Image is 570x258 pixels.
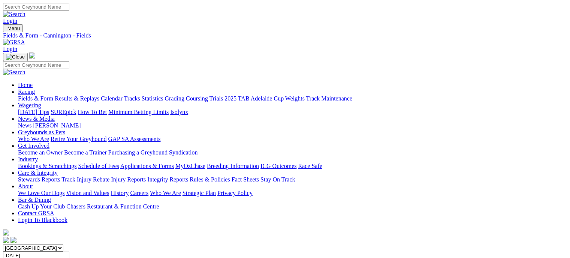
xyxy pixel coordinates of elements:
[170,109,188,115] a: Isolynx
[18,176,60,183] a: Stewards Reports
[18,88,35,95] a: Racing
[18,156,38,162] a: Industry
[101,95,123,102] a: Calendar
[111,190,129,196] a: History
[18,102,41,108] a: Wagering
[18,142,49,149] a: Get Involved
[78,163,119,169] a: Schedule of Fees
[66,190,109,196] a: Vision and Values
[260,163,296,169] a: ICG Outcomes
[209,95,223,102] a: Trials
[18,136,49,142] a: Who We Are
[186,95,208,102] a: Coursing
[18,95,53,102] a: Fields & Form
[18,169,58,176] a: Care & Integrity
[3,39,25,46] img: GRSA
[3,11,25,18] img: Search
[51,109,76,115] a: SUREpick
[18,109,567,115] div: Wagering
[3,69,25,76] img: Search
[51,136,107,142] a: Retire Your Greyhound
[18,149,567,156] div: Get Involved
[111,176,146,183] a: Injury Reports
[7,25,20,31] span: Menu
[18,176,567,183] div: Care & Integrity
[285,95,305,102] a: Weights
[18,190,567,196] div: About
[108,109,169,115] a: Minimum Betting Limits
[150,190,181,196] a: Who We Are
[147,176,188,183] a: Integrity Reports
[18,122,567,129] div: News & Media
[18,203,65,210] a: Cash Up Your Club
[306,95,352,102] a: Track Maintenance
[10,237,16,243] img: twitter.svg
[3,24,23,32] button: Toggle navigation
[33,122,81,129] a: [PERSON_NAME]
[29,52,35,58] img: logo-grsa-white.png
[66,203,159,210] a: Chasers Restaurant & Function Centre
[175,163,205,169] a: MyOzChase
[169,149,197,156] a: Syndication
[61,176,109,183] a: Track Injury Rebate
[18,95,567,102] div: Racing
[3,32,567,39] a: Fields & Form - Cannington - Fields
[78,109,107,115] a: How To Bet
[18,210,54,216] a: Contact GRSA
[165,95,184,102] a: Grading
[6,54,25,60] img: Close
[130,190,148,196] a: Careers
[3,229,9,235] img: logo-grsa-white.png
[18,129,65,135] a: Greyhounds as Pets
[18,122,31,129] a: News
[18,82,33,88] a: Home
[183,190,216,196] a: Strategic Plan
[3,61,69,69] input: Search
[55,95,99,102] a: Results & Replays
[207,163,259,169] a: Breeding Information
[124,95,140,102] a: Tracks
[260,176,295,183] a: Stay On Track
[120,163,174,169] a: Applications & Forms
[3,237,9,243] img: facebook.svg
[3,53,28,61] button: Toggle navigation
[18,136,567,142] div: Greyhounds as Pets
[18,203,567,210] div: Bar & Dining
[142,95,163,102] a: Statistics
[18,115,55,122] a: News & Media
[108,136,161,142] a: GAP SA Assessments
[3,46,17,52] a: Login
[18,109,49,115] a: [DATE] Tips
[64,149,107,156] a: Become a Trainer
[224,95,284,102] a: 2025 TAB Adelaide Cup
[18,163,567,169] div: Industry
[232,176,259,183] a: Fact Sheets
[18,183,33,189] a: About
[3,18,17,24] a: Login
[18,190,64,196] a: We Love Our Dogs
[217,190,253,196] a: Privacy Policy
[18,149,63,156] a: Become an Owner
[18,163,76,169] a: Bookings & Scratchings
[298,163,322,169] a: Race Safe
[18,217,67,223] a: Login To Blackbook
[18,196,51,203] a: Bar & Dining
[190,176,230,183] a: Rules & Policies
[108,149,168,156] a: Purchasing a Greyhound
[3,3,69,11] input: Search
